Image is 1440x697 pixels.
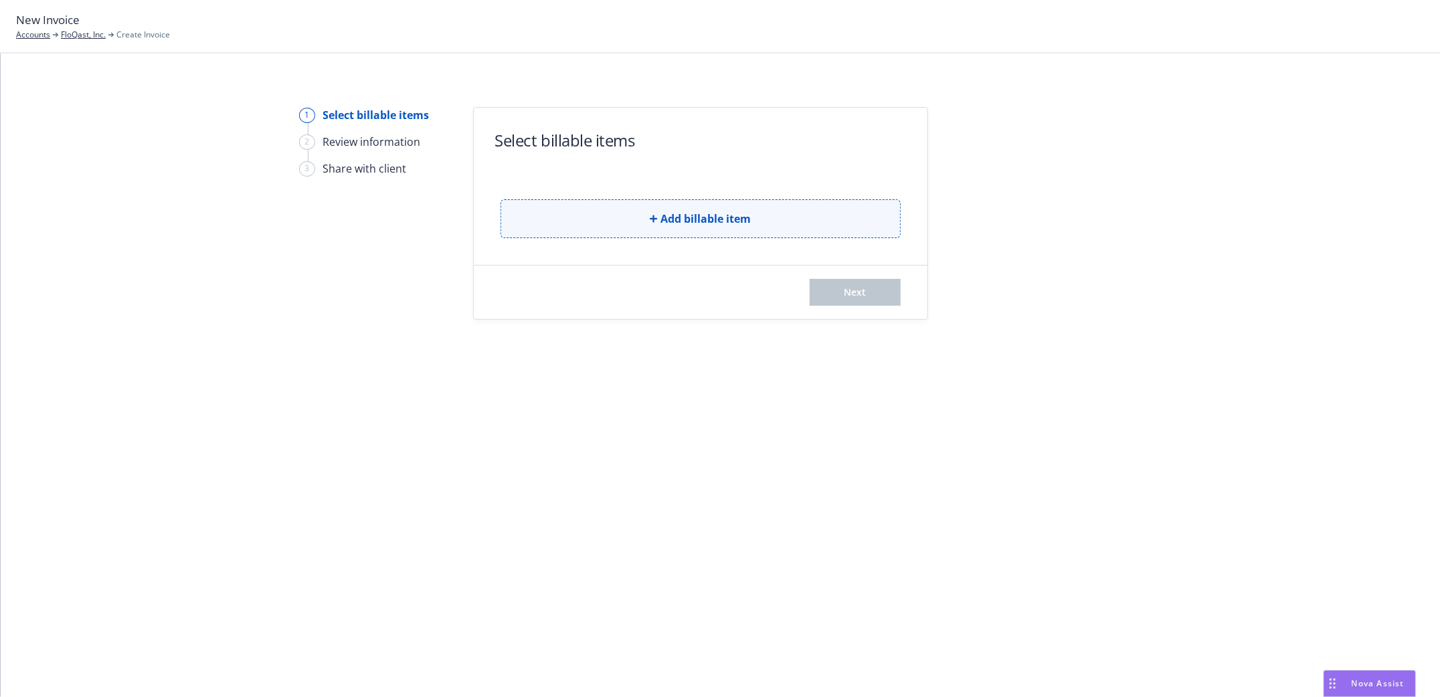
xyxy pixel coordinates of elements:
div: Review information [323,134,421,150]
span: Nova Assist [1352,678,1405,689]
div: Select billable items [323,107,430,123]
div: 3 [299,161,315,177]
div: 2 [299,134,315,150]
div: Share with client [323,161,407,177]
button: Add billable item [501,199,901,238]
a: FloQast, Inc. [61,29,106,41]
div: Drag to move [1324,671,1341,696]
span: Add billable item [661,211,751,227]
h1: Select billable items [495,129,635,151]
span: Next [844,286,866,298]
a: Accounts [16,29,50,41]
span: Create Invoice [116,29,170,41]
button: Next [810,279,901,306]
div: 1 [299,108,315,123]
span: New Invoice [16,11,80,29]
button: Nova Assist [1324,670,1416,697]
